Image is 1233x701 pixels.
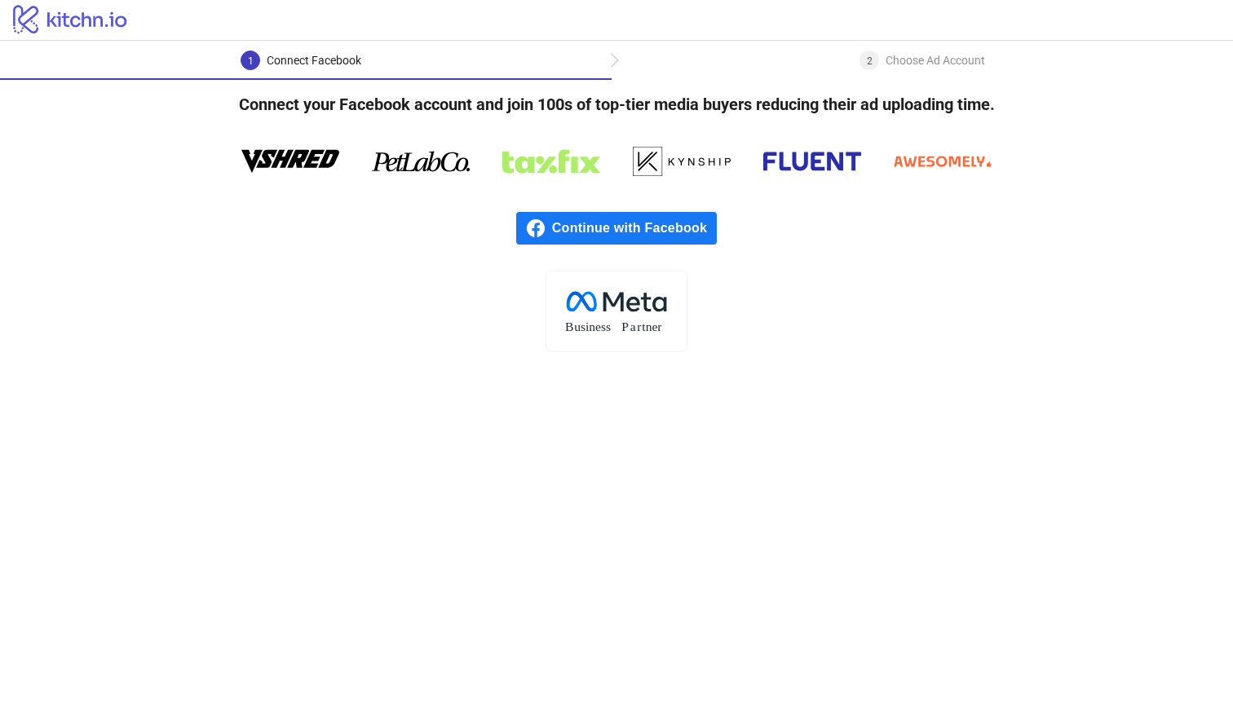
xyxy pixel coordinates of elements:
div: Choose Ad Account [886,51,985,70]
h4: Connect your Facebook account and join 100s of top-tier media buyers reducing their ad uploading ... [213,80,1021,129]
tspan: tner [642,320,662,333]
tspan: B [565,320,573,333]
span: 2 [867,55,873,67]
tspan: P [621,320,629,333]
tspan: a [630,320,636,333]
a: Continue with Facebook [516,212,717,245]
span: Continue with Facebook [552,212,717,245]
tspan: usiness [574,320,611,333]
div: Connect Facebook [267,51,361,70]
span: 1 [248,55,254,67]
tspan: r [637,320,642,333]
